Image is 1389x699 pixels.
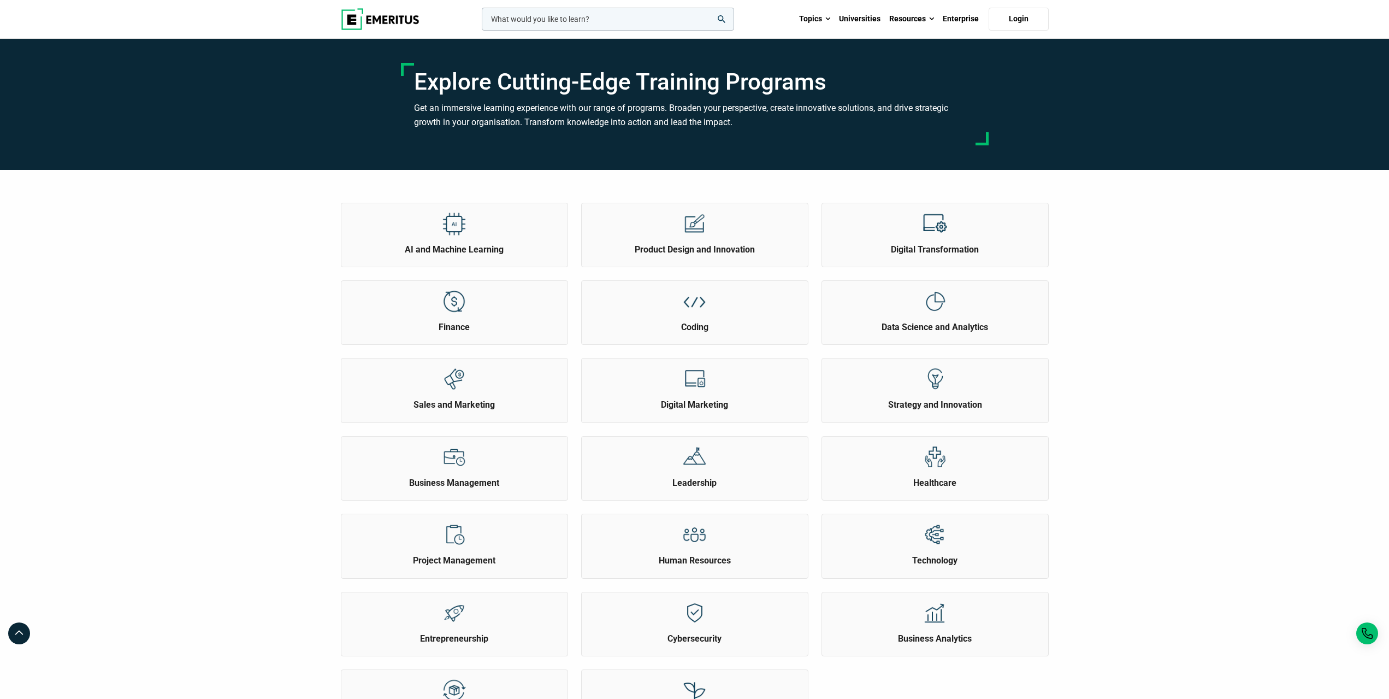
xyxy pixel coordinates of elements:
[825,399,1045,411] h2: Strategy and Innovation
[822,359,1048,411] a: Explore Topics Strategy and Innovation
[822,592,1048,645] a: Explore Topics Business Analytics
[341,437,568,489] a: Explore Topics Business Management
[923,445,947,469] img: Explore Topics
[682,367,707,391] img: Explore Topics
[341,592,568,645] a: Explore Topics Entrepreneurship
[582,203,808,256] a: Explore Topics Product Design and Innovation
[825,555,1045,567] h2: Technology
[341,281,568,333] a: Explore Topics Finance
[341,203,568,256] a: Explore Topics AI and Machine Learning
[344,399,565,411] h2: Sales and Marketing
[584,633,805,645] h2: Cybersecurity
[682,212,707,236] img: Explore Topics
[341,514,568,567] a: Explore Topics Project Management
[923,289,947,314] img: Explore Topics
[482,8,734,31] input: woocommerce-product-search-field-0
[442,212,466,236] img: Explore Topics
[582,359,808,411] a: Explore Topics Digital Marketing
[822,514,1048,567] a: Explore Topics Technology
[989,8,1049,31] a: Login
[414,101,976,129] h3: Get an immersive learning experience with our range of programs. Broaden your perspective, create...
[582,514,808,567] a: Explore Topics Human Resources
[682,289,707,314] img: Explore Topics
[442,522,466,547] img: Explore Topics
[584,399,805,411] h2: Digital Marketing
[344,321,565,333] h2: Finance
[344,477,565,489] h2: Business Management
[414,68,976,96] h1: Explore Cutting-Edge Training Programs
[923,522,947,547] img: Explore Topics
[822,203,1048,256] a: Explore Topics Digital Transformation
[822,281,1048,333] a: Explore Topics Data Science and Analytics
[344,633,565,645] h2: Entrepreneurship
[442,601,466,625] img: Explore Topics
[584,477,805,489] h2: Leadership
[344,244,565,256] h2: AI and Machine Learning
[582,437,808,489] a: Explore Topics Leadership
[682,522,707,547] img: Explore Topics
[584,244,805,256] h2: Product Design and Innovation
[682,445,707,469] img: Explore Topics
[923,601,947,625] img: Explore Topics
[584,555,805,567] h2: Human Resources
[682,601,707,625] img: Explore Topics
[923,367,947,391] img: Explore Topics
[442,367,466,391] img: Explore Topics
[822,437,1048,489] a: Explore Topics Healthcare
[825,321,1045,333] h2: Data Science and Analytics
[825,633,1045,645] h2: Business Analytics
[344,555,565,567] h2: Project Management
[923,212,947,236] img: Explore Topics
[825,477,1045,489] h2: Healthcare
[442,289,466,314] img: Explore Topics
[582,592,808,645] a: Explore Topics Cybersecurity
[442,445,466,469] img: Explore Topics
[341,359,568,411] a: Explore Topics Sales and Marketing
[584,321,805,333] h2: Coding
[582,281,808,333] a: Explore Topics Coding
[825,244,1045,256] h2: Digital Transformation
